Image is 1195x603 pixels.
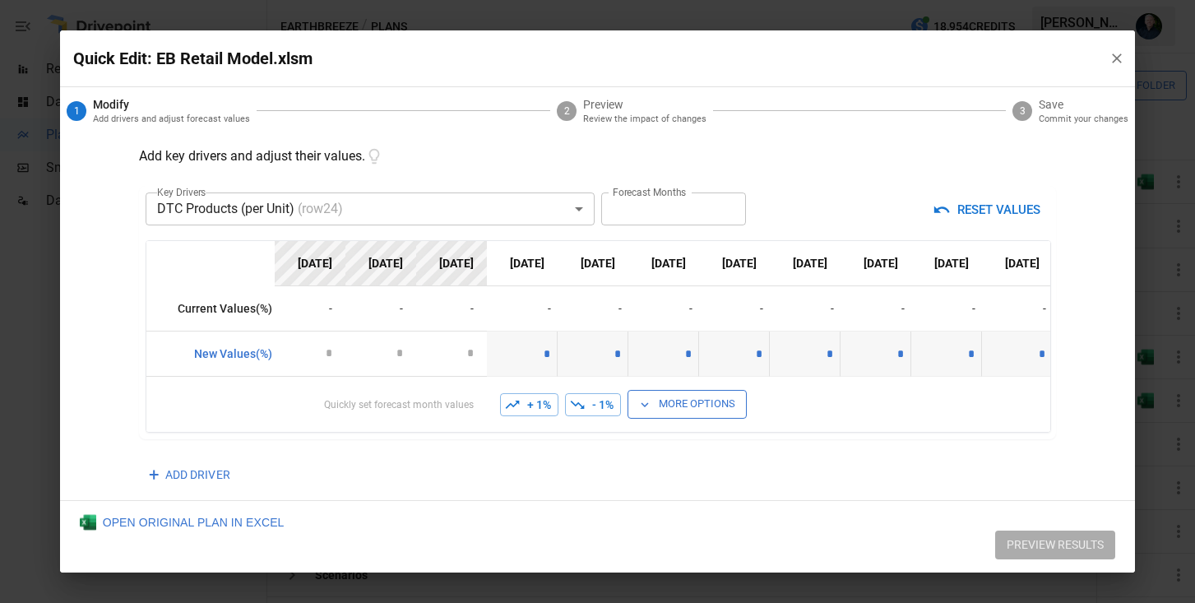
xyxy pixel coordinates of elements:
[699,286,770,332] td: -
[911,286,982,332] td: -
[628,286,699,332] td: -
[500,393,558,416] button: + 1%
[1020,105,1026,117] text: 3
[558,241,628,286] th: [DATE]
[982,286,1053,332] td: -
[699,241,770,286] th: [DATE]
[927,192,1049,227] button: RESET VALUES
[841,241,911,286] th: [DATE]
[911,241,982,286] th: [DATE]
[345,286,416,332] td: -
[345,241,416,286] th: [DATE]
[558,286,628,332] td: -
[160,300,275,318] p: Current Values (%)
[298,201,343,216] span: (row 24 )
[275,241,345,286] th: [DATE]
[583,96,706,113] span: Preview
[73,45,1096,72] p: Quick Edit: EB Retail Model.xlsm
[487,241,558,286] th: [DATE]
[841,286,911,332] td: -
[628,390,747,419] button: More Options
[628,241,699,286] th: [DATE]
[770,241,841,286] th: [DATE]
[146,192,595,225] div: DTC Products (per Unit)
[416,286,487,332] td: -
[583,113,706,127] p: Review the impact of changes
[563,105,569,117] text: 2
[80,514,285,531] div: OPEN ORIGINAL PLAN IN EXCEL
[613,185,686,199] label: Forecast Months
[487,286,558,332] td: -
[416,241,487,286] th: [DATE]
[1039,96,1128,113] span: Save
[160,397,474,412] p: Quickly set forecast month values
[1039,113,1128,127] p: Commit your changes
[995,531,1115,560] button: PREVIEW RESULTS
[770,286,841,332] td: -
[565,393,621,416] button: - 1%
[160,346,275,363] p: New Values (%)
[982,241,1053,286] th: [DATE]
[275,286,345,332] td: -
[139,134,384,179] p: Add key drivers and adjust their values.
